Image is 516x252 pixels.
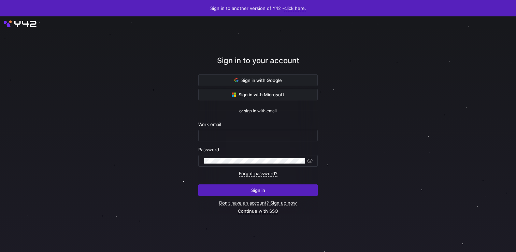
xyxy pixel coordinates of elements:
[219,200,297,206] a: Don’t have an account? Sign up now
[284,5,306,11] a: click here.
[198,122,221,127] span: Work email
[198,147,219,152] span: Password
[234,78,282,83] span: Sign in with Google
[198,74,318,86] button: Sign in with Google
[238,208,278,214] a: Continue with SSO
[198,55,318,74] div: Sign in to your account
[198,89,318,100] button: Sign in with Microsoft
[232,92,284,97] span: Sign in with Microsoft
[251,187,265,193] span: Sign in
[198,184,318,196] button: Sign in
[239,109,277,113] span: or sign in with email
[239,171,277,177] a: Forgot password?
